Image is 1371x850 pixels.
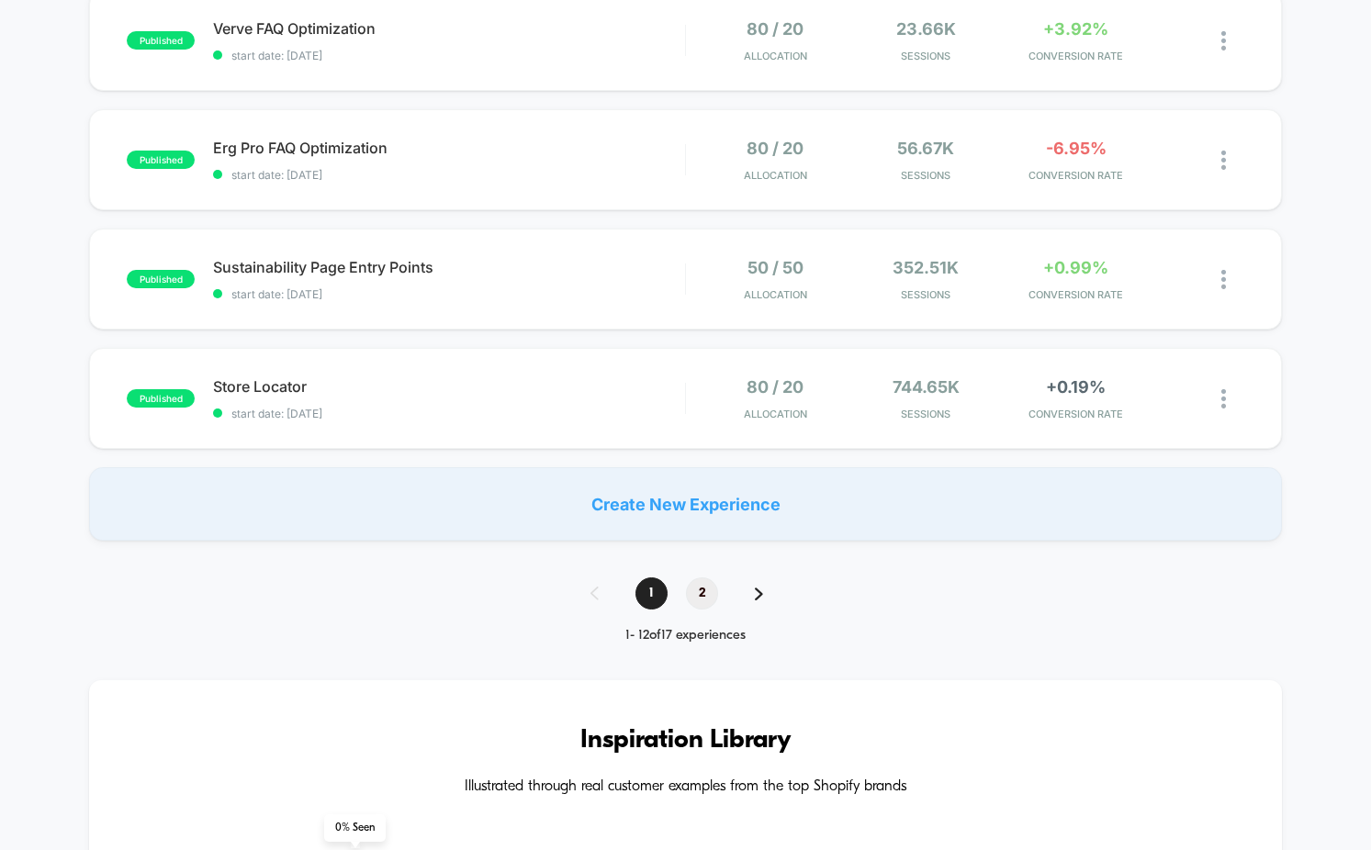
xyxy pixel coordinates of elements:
span: Verve FAQ Optimization [213,19,685,38]
span: +0.19% [1046,377,1106,397]
h3: Inspiration Library [144,726,1227,755]
span: Sustainability Page Entry Points [213,258,685,276]
span: Sessions [855,408,996,420]
span: CONVERSION RATE [1006,288,1147,301]
span: +0.99% [1043,258,1108,277]
span: published [127,31,195,50]
span: CONVERSION RATE [1006,169,1147,182]
span: Sessions [855,288,996,301]
img: close [1221,151,1226,170]
span: -6.95% [1046,139,1107,158]
span: 23.66k [896,19,956,39]
span: CONVERSION RATE [1006,50,1147,62]
div: 1 - 12 of 17 experiences [572,628,800,643]
span: CONVERSION RATE [1006,408,1147,420]
span: 80 / 20 [747,19,803,39]
span: published [127,270,195,288]
h4: Illustrated through real customer examples from the top Shopify brands [144,778,1227,796]
img: pagination forward [755,587,763,600]
span: start date: [DATE] [213,49,685,62]
span: 0 % Seen [324,814,386,842]
img: close [1221,389,1226,408]
span: start date: [DATE] [213,168,685,182]
img: close [1221,270,1226,289]
span: 50 / 50 [747,258,803,277]
span: Allocation [744,169,807,182]
span: Allocation [744,50,807,62]
span: 2 [686,577,718,610]
span: Allocation [744,408,807,420]
span: +3.92% [1043,19,1108,39]
span: start date: [DATE] [213,287,685,301]
span: Sessions [855,169,996,182]
span: start date: [DATE] [213,407,685,420]
span: 56.67k [897,139,954,158]
span: 80 / 20 [747,139,803,158]
span: Sessions [855,50,996,62]
img: close [1221,31,1226,50]
span: 80 / 20 [747,377,803,397]
span: Allocation [744,288,807,301]
span: 352.51k [893,258,959,277]
span: 744.65k [893,377,960,397]
span: published [127,151,195,169]
span: Erg Pro FAQ Optimization [213,139,685,157]
div: Create New Experience [89,467,1282,541]
span: published [127,389,195,408]
span: 1 [635,577,668,610]
span: Store Locator [213,377,685,396]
